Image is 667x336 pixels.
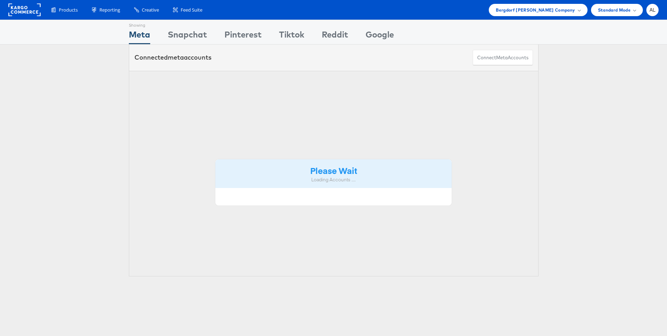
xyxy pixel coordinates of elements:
[322,28,348,44] div: Reddit
[129,20,150,28] div: Showing
[221,176,447,183] div: Loading Accounts ....
[129,28,150,44] div: Meta
[168,28,207,44] div: Snapchat
[366,28,394,44] div: Google
[496,6,575,14] span: Bergdorf [PERSON_NAME] Company
[224,28,262,44] div: Pinterest
[168,53,184,61] span: meta
[310,164,357,176] strong: Please Wait
[598,6,631,14] span: Standard Mode
[649,8,656,12] span: AL
[181,7,202,13] span: Feed Suite
[99,7,120,13] span: Reporting
[59,7,78,13] span: Products
[142,7,159,13] span: Creative
[473,50,533,66] button: ConnectmetaAccounts
[279,28,304,44] div: Tiktok
[134,53,211,62] div: Connected accounts
[496,54,508,61] span: meta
